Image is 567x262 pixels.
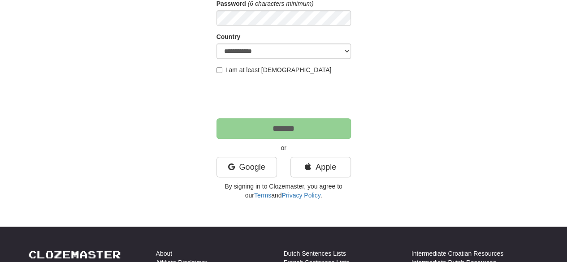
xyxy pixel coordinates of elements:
input: I am at least [DEMOGRAPHIC_DATA] [216,67,222,73]
iframe: reCAPTCHA [216,79,353,114]
a: Terms [254,192,271,199]
a: Dutch Sentences Lists [284,249,346,258]
a: Google [216,157,277,177]
label: I am at least [DEMOGRAPHIC_DATA] [216,65,332,74]
a: Intermediate Croatian Resources [411,249,503,258]
p: or [216,143,351,152]
a: Privacy Policy [281,192,320,199]
a: Clozemaster [28,249,121,260]
a: Apple [290,157,351,177]
a: About [156,249,173,258]
label: Country [216,32,241,41]
p: By signing in to Clozemaster, you agree to our and . [216,182,351,200]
